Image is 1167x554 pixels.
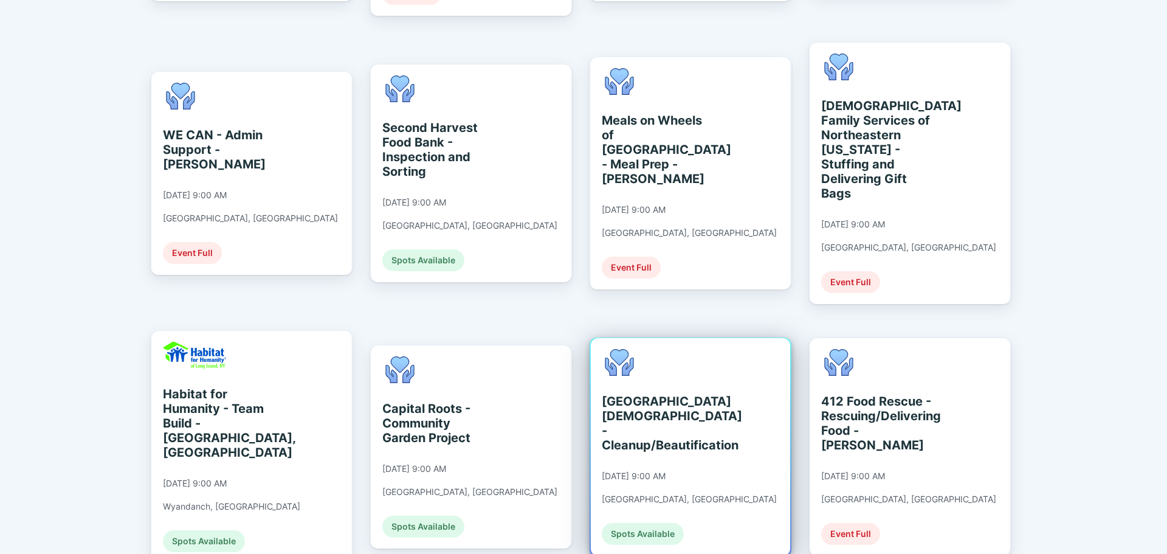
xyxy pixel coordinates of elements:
[163,387,274,460] div: Habitat for Humanity - Team Build - [GEOGRAPHIC_DATA], [GEOGRAPHIC_DATA]
[382,486,557,497] div: [GEOGRAPHIC_DATA], [GEOGRAPHIC_DATA]
[602,394,713,452] div: [GEOGRAPHIC_DATA][DEMOGRAPHIC_DATA] - Cleanup/Beautification
[382,220,557,231] div: [GEOGRAPHIC_DATA], [GEOGRAPHIC_DATA]
[821,394,932,452] div: 412 Food Rescue - Rescuing/Delivering Food - [PERSON_NAME]
[602,471,666,482] div: [DATE] 9:00 AM
[163,530,245,552] div: Spots Available
[821,99,932,201] div: [DEMOGRAPHIC_DATA] Family Services of Northeastern [US_STATE] - Stuffing and Delivering Gift Bags
[163,128,274,171] div: WE CAN - Admin Support - [PERSON_NAME]
[821,494,996,505] div: [GEOGRAPHIC_DATA], [GEOGRAPHIC_DATA]
[163,213,338,224] div: [GEOGRAPHIC_DATA], [GEOGRAPHIC_DATA]
[602,204,666,215] div: [DATE] 9:00 AM
[602,257,661,279] div: Event Full
[821,271,880,293] div: Event Full
[163,478,227,489] div: [DATE] 9:00 AM
[602,113,713,186] div: Meals on Wheels of [GEOGRAPHIC_DATA] - Meal Prep - [PERSON_NAME]
[163,190,227,201] div: [DATE] 9:00 AM
[602,494,777,505] div: [GEOGRAPHIC_DATA], [GEOGRAPHIC_DATA]
[163,242,222,264] div: Event Full
[382,120,494,179] div: Second Harvest Food Bank - Inspection and Sorting
[382,516,464,538] div: Spots Available
[821,219,885,230] div: [DATE] 9:00 AM
[382,197,446,208] div: [DATE] 9:00 AM
[382,463,446,474] div: [DATE] 9:00 AM
[382,401,494,445] div: Capital Roots - Community Garden Project
[821,523,880,545] div: Event Full
[382,249,464,271] div: Spots Available
[821,242,996,253] div: [GEOGRAPHIC_DATA], [GEOGRAPHIC_DATA]
[821,471,885,482] div: [DATE] 9:00 AM
[602,227,777,238] div: [GEOGRAPHIC_DATA], [GEOGRAPHIC_DATA]
[163,501,300,512] div: Wyandanch, [GEOGRAPHIC_DATA]
[602,523,684,545] div: Spots Available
